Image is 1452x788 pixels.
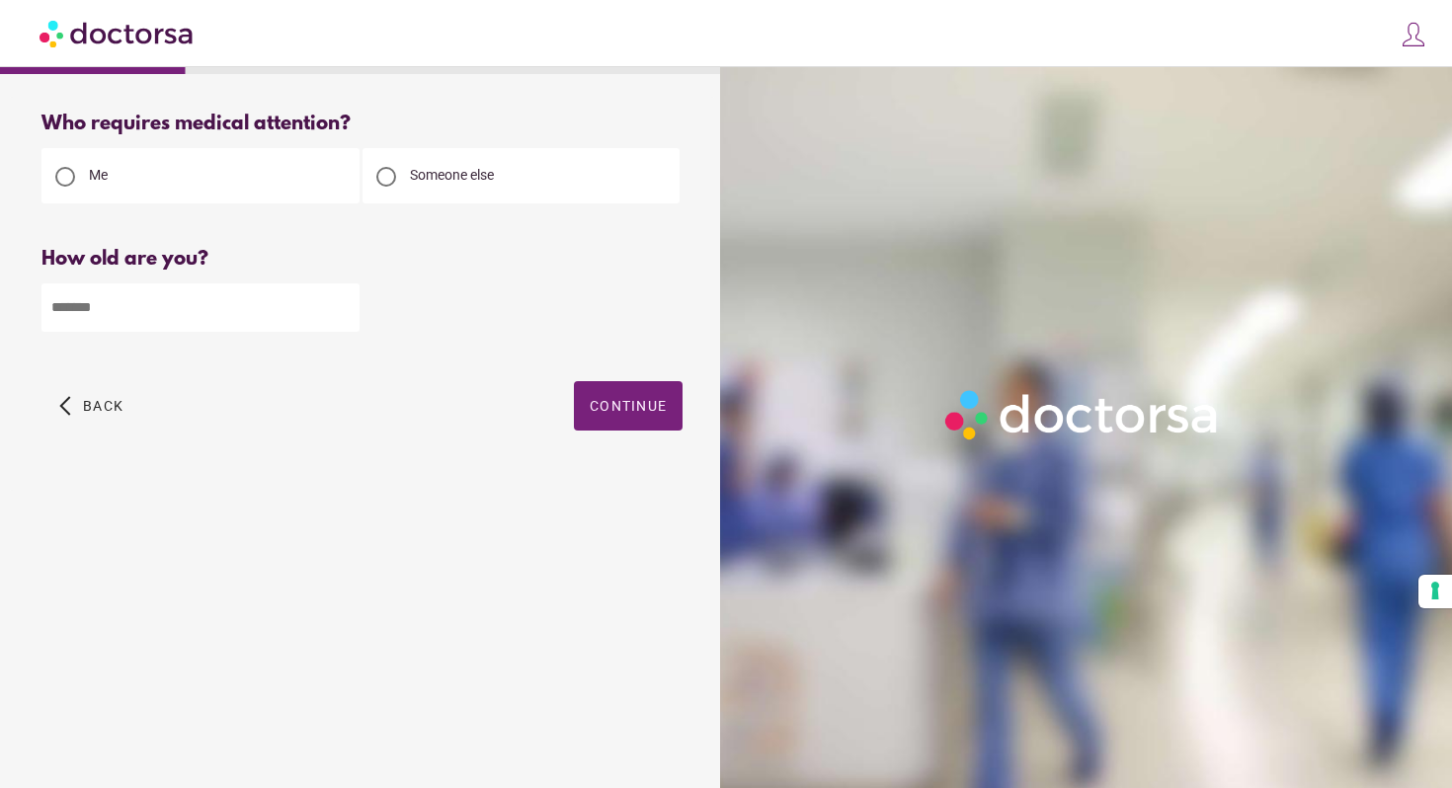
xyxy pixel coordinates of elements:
[40,11,196,55] img: Doctorsa.com
[41,248,683,271] div: How old are you?
[51,381,131,431] button: arrow_back_ios Back
[41,113,683,135] div: Who requires medical attention?
[937,382,1228,447] img: Logo-Doctorsa-trans-White-partial-flat.png
[574,381,683,431] button: Continue
[83,398,123,414] span: Back
[89,167,108,183] span: Me
[590,398,667,414] span: Continue
[410,167,494,183] span: Someone else
[1400,21,1427,48] img: icons8-customer-100.png
[1418,575,1452,608] button: Your consent preferences for tracking technologies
